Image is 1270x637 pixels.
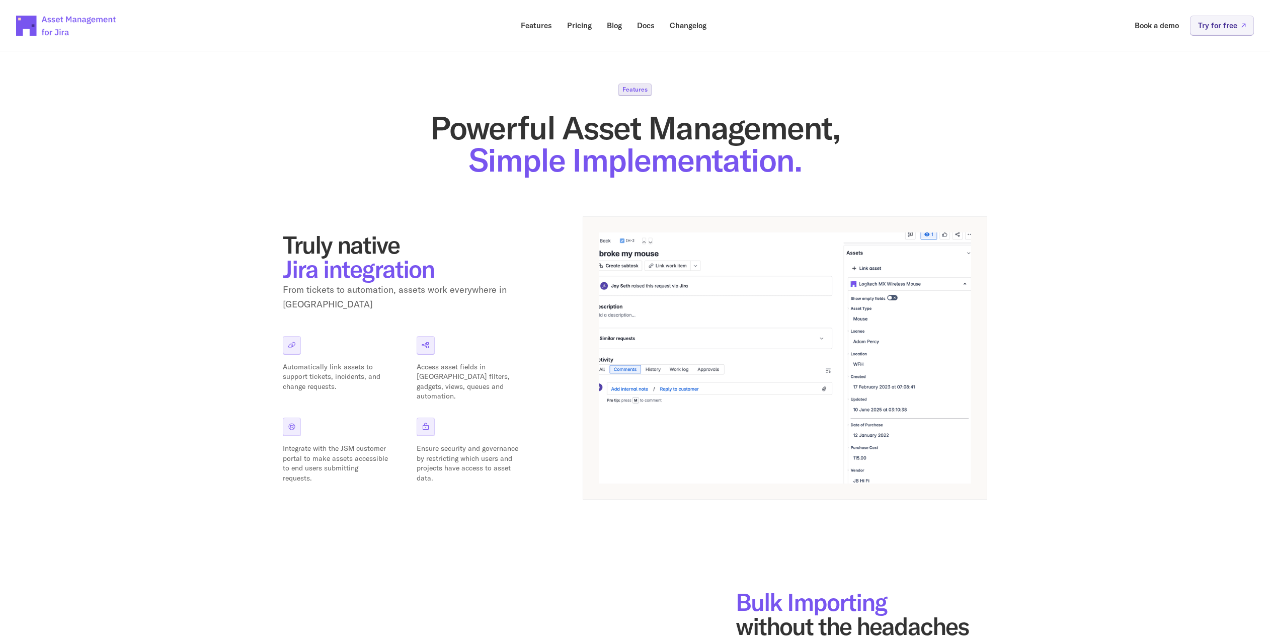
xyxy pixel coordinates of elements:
p: Access asset fields in [GEOGRAPHIC_DATA] filters, gadgets, views, queues and automation. [417,362,522,402]
span: Simple Implementation. [468,139,802,180]
span: Bulk Importing [736,587,887,617]
p: Pricing [567,22,592,29]
p: From tickets to automation, assets work everywhere in [GEOGRAPHIC_DATA] [283,283,534,312]
img: App [599,232,971,484]
p: Features [521,22,552,29]
h2: Truly native [283,232,534,281]
a: Book a demo [1128,16,1186,35]
a: Features [514,16,559,35]
p: Integrate with the JSM customer portal to make assets accessible to end users submitting requests. [283,444,388,483]
a: Docs [630,16,662,35]
a: Changelog [663,16,713,35]
h1: Powerful Asset Management, [283,112,987,176]
p: Ensure security and governance by restricting which users and projects have access to asset data. [417,444,522,483]
p: Book a demo [1135,22,1179,29]
p: Docs [637,22,655,29]
a: Try for free [1190,16,1254,35]
p: Blog [607,22,622,29]
p: Changelog [670,22,706,29]
p: Try for free [1198,22,1237,29]
p: Automatically link assets to support tickets, incidents, and change requests. [283,362,388,392]
p: Features [622,87,648,93]
a: Blog [600,16,629,35]
span: Jira integration [283,254,434,284]
a: Pricing [560,16,599,35]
